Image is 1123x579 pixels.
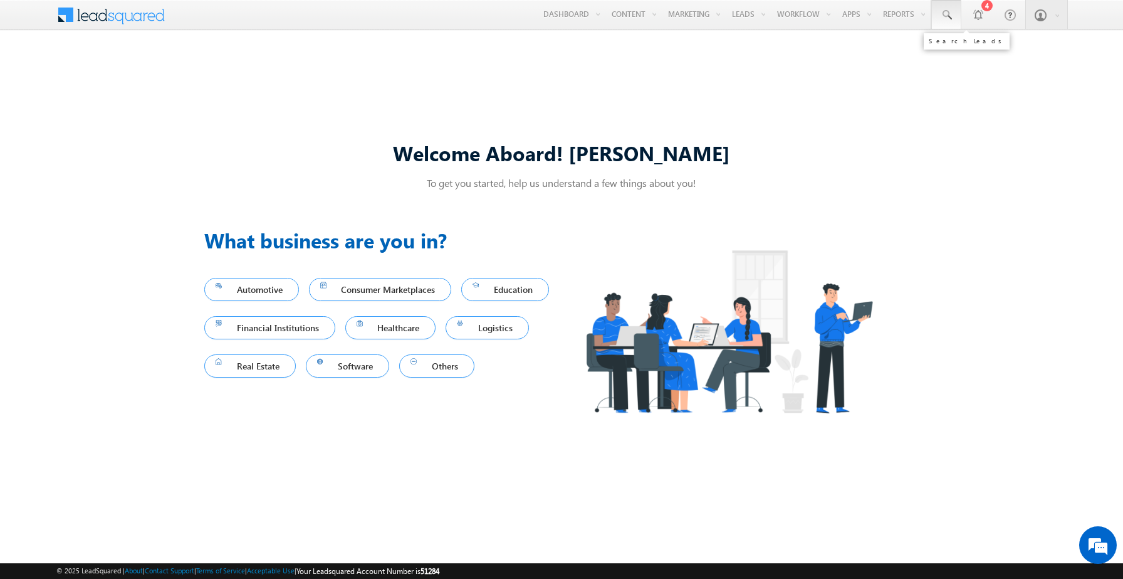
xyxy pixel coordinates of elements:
span: Healthcare [357,319,425,336]
a: Contact Support [145,566,194,575]
a: Terms of Service [196,566,245,575]
em: Start Chat [170,386,227,403]
span: Logistics [457,319,518,336]
img: Industry.png [561,225,896,438]
div: Welcome Aboard! [PERSON_NAME] [204,139,919,166]
p: To get you started, help us understand a few things about you! [204,176,919,189]
div: Search Leads [929,37,1005,45]
span: Others [410,358,463,374]
div: Chat with us now [65,66,211,82]
span: © 2025 LeadSquared | | | | | [56,565,439,577]
span: 51284 [420,566,439,576]
span: Consumer Marketplaces [320,281,441,298]
span: Financial Institutions [216,319,324,336]
a: Acceptable Use [247,566,295,575]
div: Minimize live chat window [206,6,236,36]
span: Real Estate [216,358,285,374]
img: d_60004797649_company_0_60004797649 [21,66,53,82]
a: About [125,566,143,575]
span: Software [317,358,379,374]
textarea: Type your message and hit 'Enter' [16,116,229,376]
h3: What business are you in? [204,225,561,255]
span: Automotive [216,281,288,298]
span: Your Leadsquared Account Number is [296,566,439,576]
span: Education [473,281,538,298]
